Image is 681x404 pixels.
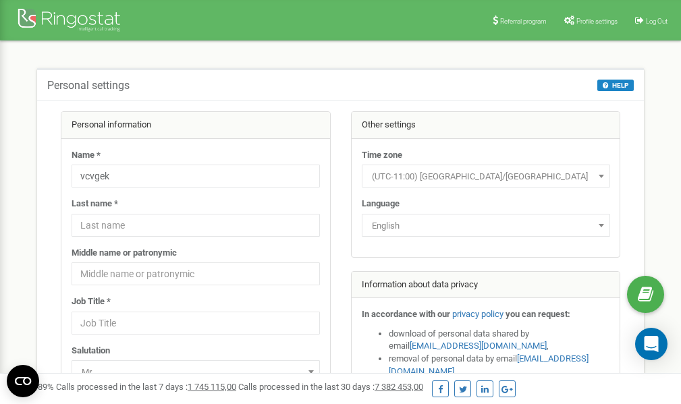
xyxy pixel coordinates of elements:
[375,382,423,392] u: 7 382 453,00
[362,198,400,210] label: Language
[72,198,118,210] label: Last name *
[72,214,320,237] input: Last name
[366,217,605,235] span: English
[500,18,547,25] span: Referral program
[72,360,320,383] span: Mr.
[506,309,570,319] strong: you can request:
[72,165,320,187] input: Name
[72,149,101,162] label: Name *
[362,165,610,187] span: (UTC-11:00) Pacific/Midway
[362,214,610,237] span: English
[362,149,402,162] label: Time zone
[238,382,423,392] span: Calls processed in the last 30 days :
[576,18,618,25] span: Profile settings
[72,312,320,335] input: Job Title
[646,18,668,25] span: Log Out
[72,247,177,260] label: Middle name or patronymic
[452,309,503,319] a: privacy policy
[188,382,236,392] u: 1 745 115,00
[389,328,610,353] li: download of personal data shared by email ,
[7,365,39,397] button: Open CMP widget
[72,262,320,285] input: Middle name or patronymic
[61,112,330,139] div: Personal information
[362,309,450,319] strong: In accordance with our
[72,345,110,357] label: Salutation
[389,353,610,378] li: removal of personal data by email ,
[47,80,130,92] h5: Personal settings
[352,112,620,139] div: Other settings
[352,272,620,299] div: Information about data privacy
[76,363,315,382] span: Mr.
[56,382,236,392] span: Calls processed in the last 7 days :
[597,80,634,91] button: HELP
[72,295,111,308] label: Job Title *
[410,341,547,351] a: [EMAIL_ADDRESS][DOMAIN_NAME]
[366,167,605,186] span: (UTC-11:00) Pacific/Midway
[635,328,668,360] div: Open Intercom Messenger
